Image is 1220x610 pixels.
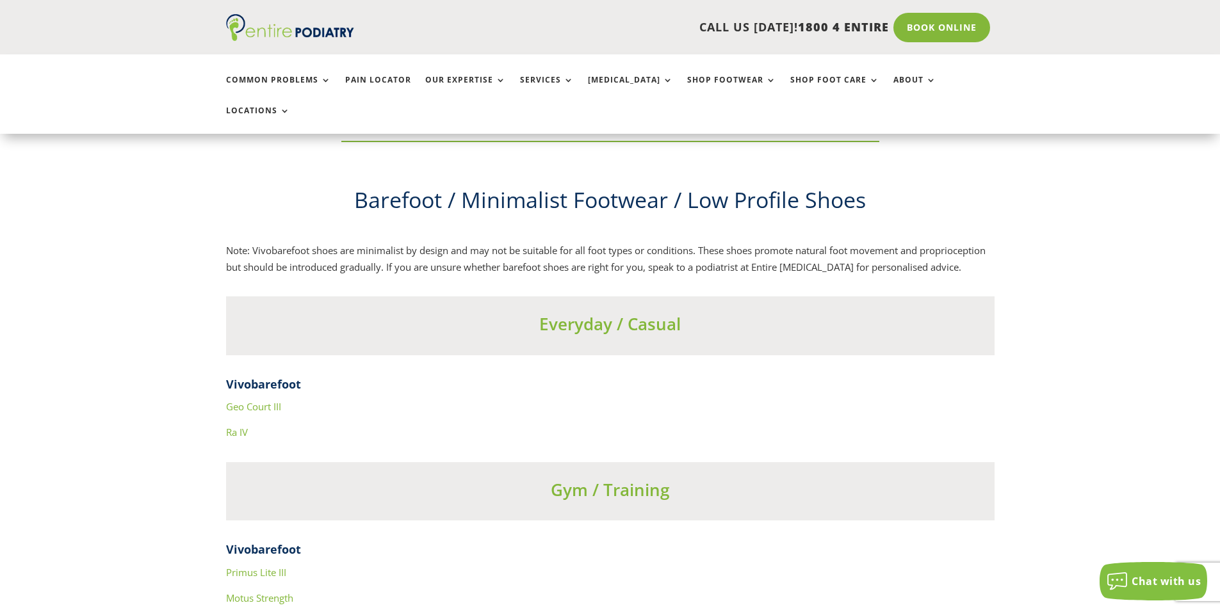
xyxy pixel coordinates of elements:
[893,13,990,42] a: Book Online
[687,76,776,103] a: Shop Footwear
[520,76,574,103] a: Services
[226,185,995,222] h2: ​Barefoot / Minimalist Footwear / Low Profile Shoes
[403,19,889,36] p: CALL US [DATE]!
[226,106,290,134] a: Locations
[345,76,411,103] a: Pain Locator
[798,19,889,35] span: 1800 4 ENTIRE
[226,376,995,399] h4: Vivobarefoot
[790,76,879,103] a: Shop Foot Care
[226,478,995,508] h3: Gym / Training
[226,566,286,579] a: Primus Lite III
[226,312,995,342] h3: Everyday / Casual
[226,14,354,41] img: logo (1)
[226,76,331,103] a: Common Problems
[1132,574,1201,588] span: Chat with us
[226,542,995,564] h4: Vivobarefoot
[226,426,248,438] a: Ra IV
[588,76,673,103] a: [MEDICAL_DATA]
[226,243,995,275] p: Note: Vivobarefoot shoes are minimalist by design and may not be suitable for all foot types or c...
[893,76,936,103] a: About
[1100,562,1207,600] button: Chat with us
[425,76,506,103] a: Our Expertise
[226,400,281,413] a: Geo Court III
[226,591,293,604] a: Motus Strength
[226,31,354,44] a: Entire Podiatry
